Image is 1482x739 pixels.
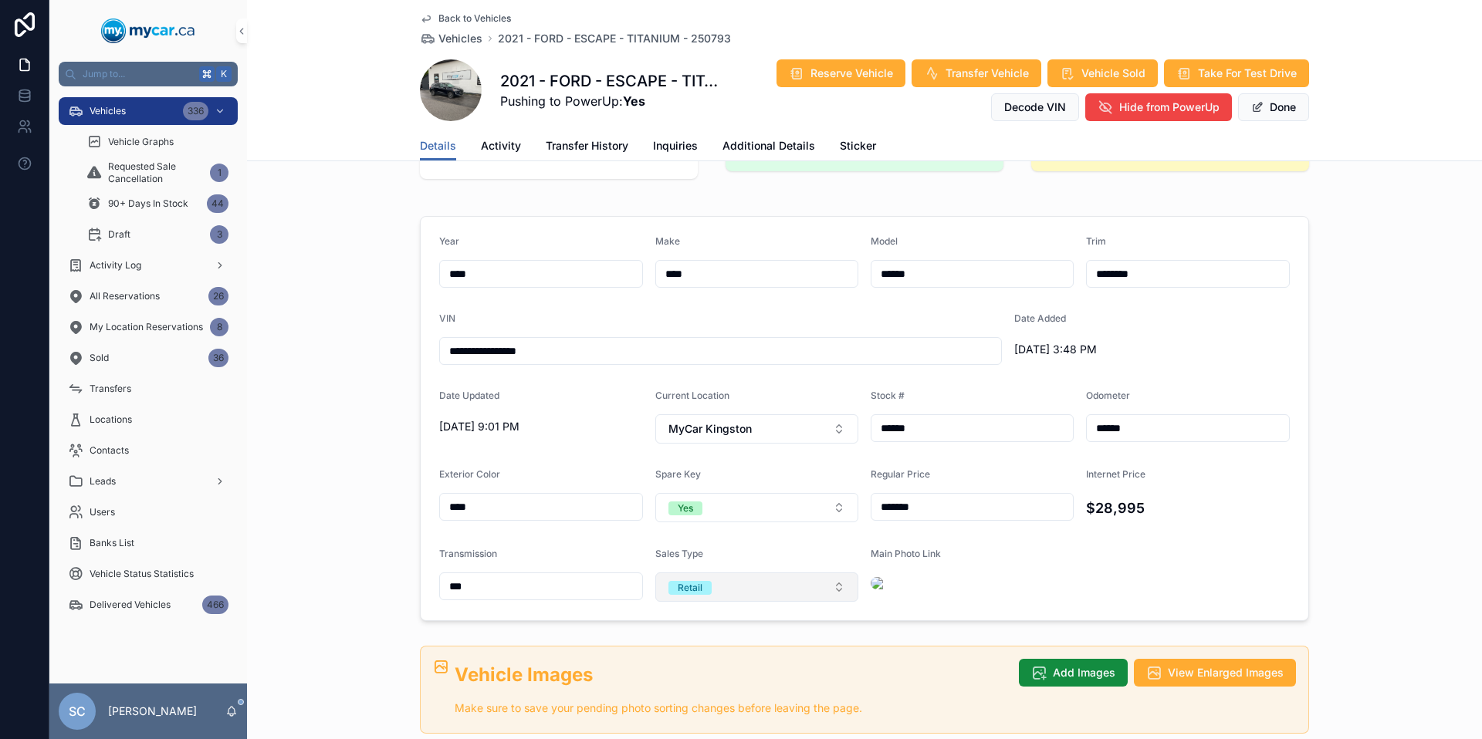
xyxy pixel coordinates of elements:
[439,312,455,324] span: VIN
[59,406,238,434] a: Locations
[210,225,228,244] div: 3
[655,414,859,444] button: Select Button
[90,352,109,364] span: Sold
[83,68,193,80] span: Jump to...
[871,548,941,559] span: Main Photo Link
[455,662,1007,687] h2: Vehicle Images
[59,344,238,372] a: Sold36
[108,160,204,185] span: Requested Sale Cancellation
[481,138,521,154] span: Activity
[455,662,1007,717] div: ## Vehicle Images Make sure to save your pending photo sorting changes before leaving the page.
[90,383,131,395] span: Transfers
[1086,390,1130,401] span: Odometer
[871,235,898,247] span: Model
[653,132,698,163] a: Inquiries
[946,66,1029,81] span: Transfer Vehicle
[59,467,238,495] a: Leads
[77,128,238,156] a: Vehicle Graphs
[871,577,1074,589] img: IMG_7169_phqnv9.jpg
[655,468,701,480] span: Spare Key
[498,31,731,46] a: 2021 - FORD - ESCAPE - TITANIUM - 250793
[208,287,228,305] div: 26
[1014,342,1218,357] span: [DATE] 3:48 PM
[1085,93,1232,121] button: Hide from PowerUp
[183,102,208,120] div: 336
[871,390,905,401] span: Stock #
[1086,498,1290,518] h4: $28,995
[500,70,720,92] h1: 2021 - FORD - ESCAPE - TITANIUM - 250793
[420,138,456,154] span: Details
[653,138,698,154] span: Inquiries
[90,568,194,580] span: Vehicle Status Statistics
[500,92,720,110] span: Pushing to PowerUp:
[439,548,497,559] span: Transmission
[202,596,228,614] div: 466
[90,105,126,117] span: Vehicles
[1134,659,1296,687] button: View Enlarged Images
[1047,59,1158,87] button: Vehicle Sold
[777,59,905,87] button: Reserve Vehicle
[59,529,238,557] a: Banks List
[655,572,859,602] button: Select Button
[59,498,238,526] a: Users
[77,159,238,187] a: Requested Sale Cancellation1
[90,599,171,611] span: Delivered Vehicles
[90,290,160,302] span: All Reservations
[623,93,645,109] strong: Yes
[722,138,815,154] span: Additional Details
[655,390,729,401] span: Current Location
[481,132,521,163] a: Activity
[59,437,238,464] a: Contacts
[90,321,203,333] span: My Location Reservations
[1198,66,1297,81] span: Take For Test Drive
[991,93,1079,121] button: Decode VIN
[871,468,930,480] span: Regular Price
[439,419,643,434] span: [DATE] 9:01 PM
[1004,100,1066,115] span: Decode VIN
[59,313,238,341] a: My Location Reservations8
[208,349,228,367] div: 36
[438,31,482,46] span: Vehicles
[210,164,228,182] div: 1
[439,390,499,401] span: Date Updated
[90,475,116,488] span: Leads
[77,190,238,218] a: 90+ Days In Stock44
[655,548,703,559] span: Sales Type
[455,700,1007,717] p: Make sure to save your pending photo sorting changes before leaving the page.
[108,704,197,719] p: [PERSON_NAME]
[90,444,129,457] span: Contacts
[69,702,86,720] span: SC
[90,259,141,272] span: Activity Log
[546,132,628,163] a: Transfer History
[207,194,228,213] div: 44
[59,375,238,403] a: Transfers
[678,501,693,515] div: Yes
[912,59,1041,87] button: Transfer Vehicle
[810,66,893,81] span: Reserve Vehicle
[678,581,702,595] div: Retail
[1086,468,1145,480] span: Internet Price
[1168,665,1284,680] span: View Enlarged Images
[108,228,130,241] span: Draft
[108,136,174,148] span: Vehicle Graphs
[840,138,876,154] span: Sticker
[49,86,247,639] div: scrollable content
[655,493,859,522] button: Select Button
[420,31,482,46] a: Vehicles
[668,421,752,437] span: MyCar Kingston
[439,235,459,247] span: Year
[90,537,134,549] span: Banks List
[59,282,238,310] a: All Reservations26
[77,221,238,248] a: Draft3
[1014,312,1066,324] span: Date Added
[1081,66,1145,81] span: Vehicle Sold
[655,235,680,247] span: Make
[1238,93,1309,121] button: Done
[90,413,132,426] span: Locations
[218,68,230,80] span: K
[59,591,238,619] a: Delivered Vehicles466
[108,197,188,210] span: 90+ Days In Stock
[420,12,511,25] a: Back to Vehicles
[210,318,228,336] div: 8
